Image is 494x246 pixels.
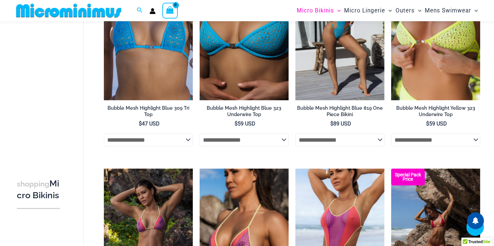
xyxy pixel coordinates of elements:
[426,120,429,127] span: $
[139,120,160,127] bdi: 47 USD
[471,2,478,19] span: Menu Toggle
[137,6,143,15] a: Search icon link
[150,8,156,14] a: Account icon link
[294,1,481,20] nav: Site Navigation
[17,178,60,201] h3: Micro Bikinis
[391,105,480,117] h2: Bubble Mesh Highlight Yellow 323 Underwire Top
[295,2,342,19] a: Micro BikinisMenu ToggleMenu Toggle
[235,120,255,127] bdi: 59 USD
[394,2,423,19] a: OutersMenu ToggleMenu Toggle
[295,105,384,120] a: Bubble Mesh Highlight Blue 819 One Piece Bikini
[200,105,289,117] h2: Bubble Mesh Highlight Blue 323 Underwire Top
[396,2,415,19] span: Outers
[295,105,384,117] h2: Bubble Mesh Highlight Blue 819 One Piece Bikini
[342,2,394,19] a: Micro LingerieMenu ToggleMenu Toggle
[162,3,178,18] a: View Shopping Cart, empty
[330,120,351,127] bdi: 89 USD
[426,120,447,127] bdi: 59 USD
[17,23,77,157] iframe: TrustedSite Certified
[13,3,124,18] img: MM SHOP LOGO FLAT
[423,2,480,19] a: Mens SwimwearMenu ToggleMenu Toggle
[104,105,193,120] a: Bubble Mesh Highlight Blue 309 Tri Top
[297,2,334,19] span: Micro Bikinis
[200,105,289,120] a: Bubble Mesh Highlight Blue 323 Underwire Top
[425,2,471,19] span: Mens Swimwear
[334,2,341,19] span: Menu Toggle
[391,105,480,120] a: Bubble Mesh Highlight Yellow 323 Underwire Top
[235,120,238,127] span: $
[415,2,421,19] span: Menu Toggle
[330,120,333,127] span: $
[344,2,385,19] span: Micro Lingerie
[104,105,193,117] h2: Bubble Mesh Highlight Blue 309 Tri Top
[139,120,142,127] span: $
[391,173,425,181] b: Special Pack Price
[17,180,49,188] span: shopping
[385,2,392,19] span: Menu Toggle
